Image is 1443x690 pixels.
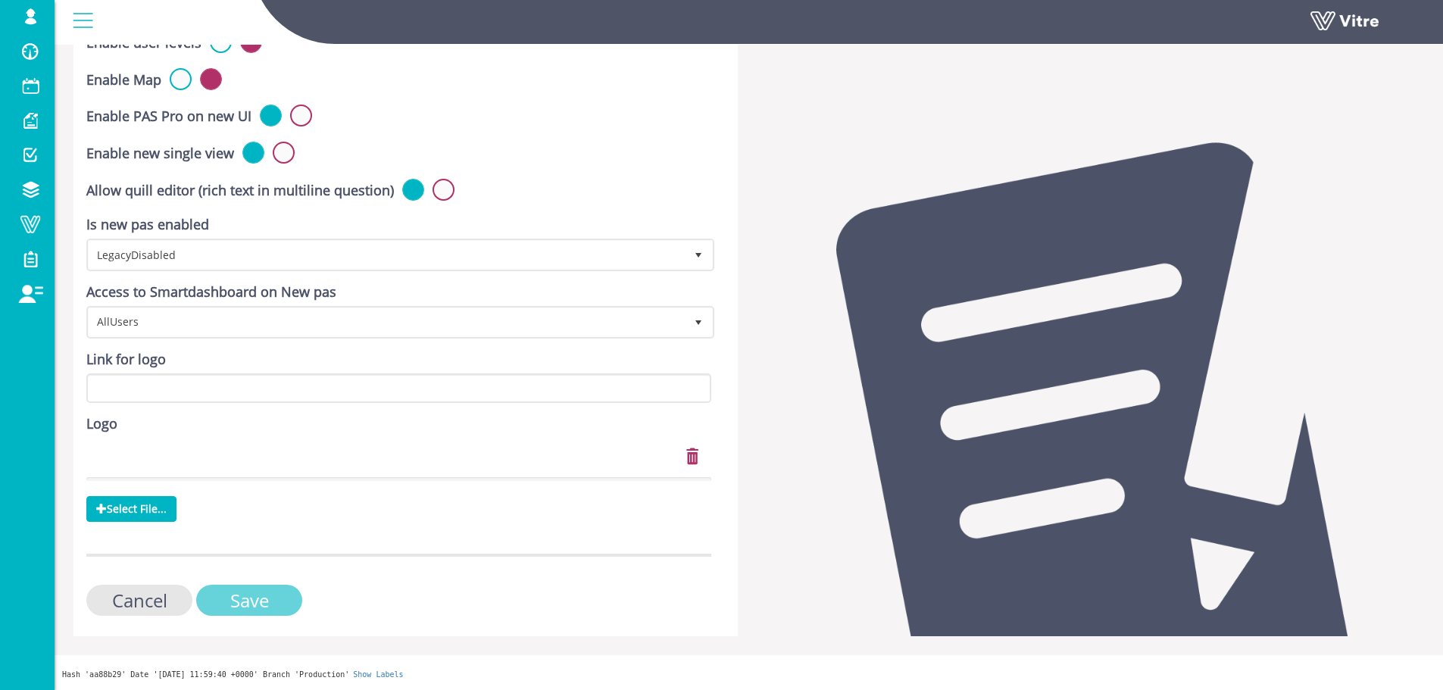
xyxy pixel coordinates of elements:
[353,670,403,679] a: Show Labels
[196,585,302,616] input: Save
[89,308,685,336] span: AllUsers
[86,414,117,434] label: Logo
[86,144,234,164] label: Enable new single view
[685,308,712,336] span: select
[89,241,685,268] span: LegacyDisabled
[86,496,176,522] span: Select File...
[86,283,336,302] label: Access to Smartdashboard on New pas
[86,181,394,201] label: Allow quill editor (rich text in multiline question)
[86,350,166,370] label: Link for logo
[685,241,712,268] span: select
[62,670,349,679] span: Hash 'aa88b29' Date '[DATE] 11:59:40 +0000' Branch 'Production'
[86,107,251,126] label: Enable PAS Pro on new UI
[86,585,192,616] input: Cancel
[86,70,161,90] label: Enable Map
[86,215,209,235] label: Is new pas enabled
